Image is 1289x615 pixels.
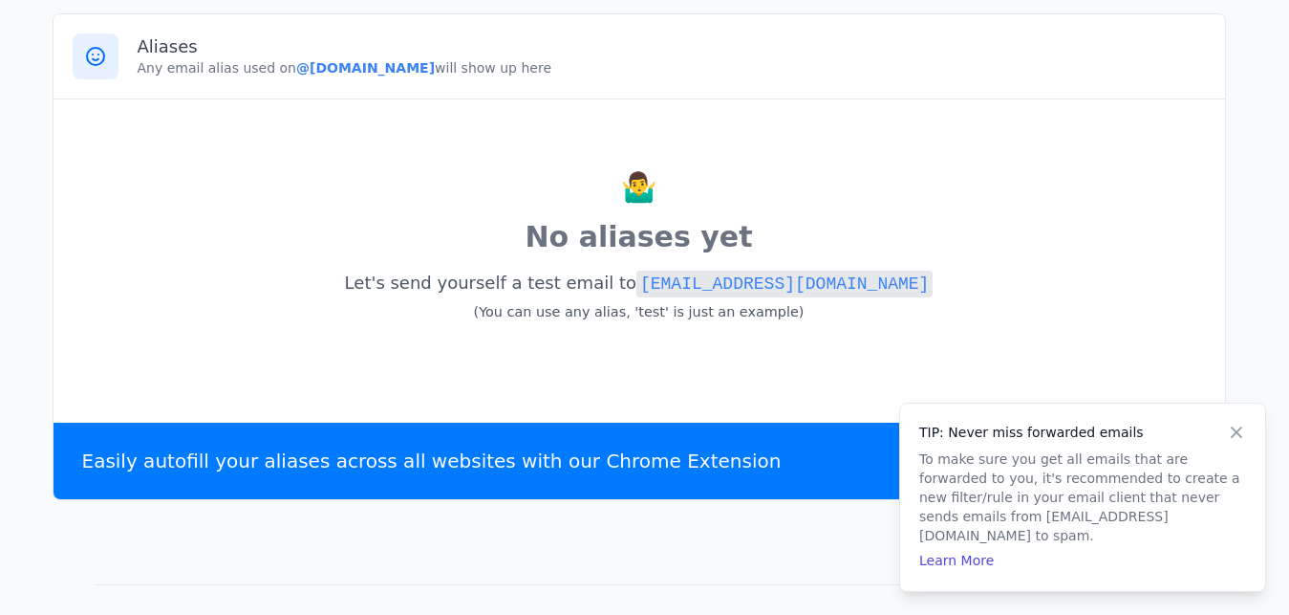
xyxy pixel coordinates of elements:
small: (You can use any alias, 'test' is just an example) [474,304,805,319]
h3: Aliases [138,35,1206,58]
p: Any email alias used on will show up here [138,58,1206,77]
p: No aliases yet [73,216,1206,258]
a: Learn More [919,553,994,568]
p: Let's send yourself a test email to [73,266,1206,329]
p: Easily autofill your aliases across all websites with our Chrome Extension [82,448,782,474]
code: [EMAIL_ADDRESS][DOMAIN_NAME] [636,271,933,297]
h4: TIP: Never miss forwarded emails [919,423,1246,442]
p: To make sure you get all emails that are forwarded to you, it's recommended to create a new filte... [919,450,1246,545]
a: [EMAIL_ADDRESS][DOMAIN_NAME] [636,273,933,293]
b: @[DOMAIN_NAME] [296,60,435,76]
p: 🤷‍♂️ [73,166,1206,209]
